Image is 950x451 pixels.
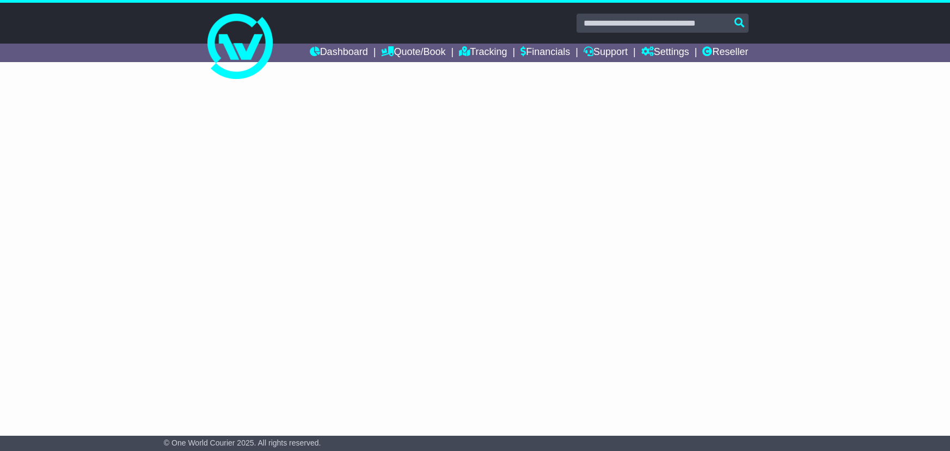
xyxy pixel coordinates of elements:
a: Quote/Book [381,44,445,62]
a: Financials [520,44,570,62]
a: Support [584,44,628,62]
a: Tracking [459,44,507,62]
a: Settings [641,44,689,62]
a: Dashboard [310,44,368,62]
a: Reseller [702,44,748,62]
span: © One World Courier 2025. All rights reserved. [164,438,321,447]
